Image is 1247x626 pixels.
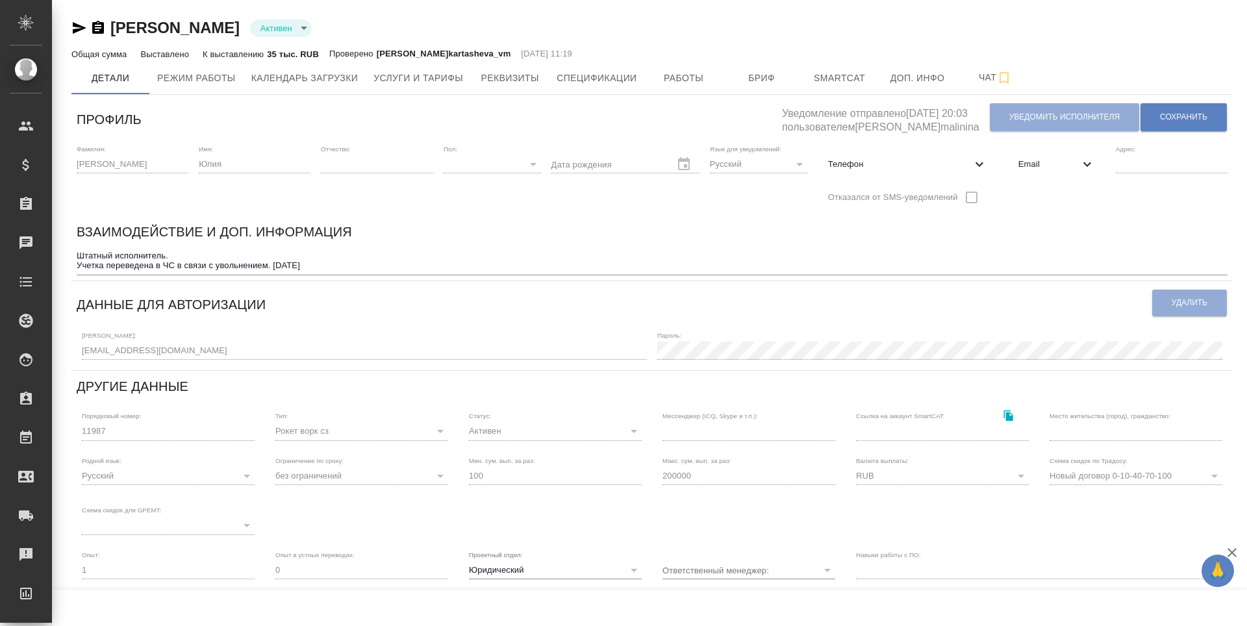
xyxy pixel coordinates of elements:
[82,457,121,464] label: Родной язык:
[557,70,636,86] span: Спецификации
[469,422,642,440] div: Активен
[257,23,296,34] button: Активен
[275,457,344,464] label: Ограничение по сроку:
[1050,467,1222,485] div: Новый договор 0-10-40-70-100
[71,49,130,59] p: Общая сумма
[469,413,491,419] label: Статус:
[1160,112,1207,123] span: Сохранить
[856,457,909,464] label: Валюта выплаты:
[275,413,288,419] label: Тип:
[662,413,758,419] label: Мессенджер (ICQ, Skype и т.п.):
[82,467,255,485] div: Русский
[373,70,463,86] span: Услуги и тарифы
[856,551,921,558] label: Навыки работы с ПО:
[731,70,793,86] span: Бриф
[1140,103,1227,131] button: Сохранить
[321,145,351,152] label: Отчество:
[809,70,871,86] span: Smartcat
[1202,555,1234,587] button: 🙏
[479,70,541,86] span: Реквизиты
[710,145,781,152] label: Язык для уведомлений:
[828,158,972,171] span: Телефон
[710,155,807,173] div: Русский
[267,49,319,59] p: 35 тыс. RUB
[157,70,236,86] span: Режим работы
[887,70,949,86] span: Доп. инфо
[444,145,457,152] label: Пол:
[251,70,359,86] span: Календарь загрузки
[995,402,1022,429] button: Скопировать ссылку
[77,376,188,397] h6: Другие данные
[662,457,731,464] label: Макс. сум. вып. за раз:
[71,20,87,36] button: Скопировать ссылку для ЯМессенджера
[377,47,511,60] p: [PERSON_NAME]kartasheva_vm
[657,332,681,338] label: Пароль:
[1207,557,1229,584] span: 🙏
[329,47,377,60] p: Проверено
[1008,150,1105,179] div: Email
[77,109,142,130] h6: Профиль
[782,100,989,134] h5: Уведомление отправлено [DATE] 20:03 пользователем [PERSON_NAME]malinina
[275,422,448,440] div: Рокет ворк сз
[250,19,312,37] div: Активен
[521,47,572,60] p: [DATE] 11:19
[856,413,945,419] label: Ссылка на аккаунт SmartCAT:
[90,20,106,36] button: Скопировать ссылку
[1018,158,1079,171] span: Email
[275,467,448,485] div: без ограничений
[140,49,192,59] p: Выставлено
[82,332,136,338] label: [PERSON_NAME]:
[469,551,523,558] label: Проектный отдел:
[1050,413,1170,419] label: Место жительства (город), гражданство:
[203,49,267,59] p: К выставлению
[82,507,162,514] label: Схема скидок для GPEMT:
[77,294,266,315] h6: Данные для авторизации
[996,70,1012,86] svg: Подписаться
[77,145,106,152] label: Фамилия:
[1050,457,1127,464] label: Схема скидок по Традосу:
[856,467,1029,485] div: RUB
[469,457,535,464] label: Мин. сум. вып. за раз:
[653,70,715,86] span: Работы
[828,191,958,204] span: Отказался от SMS-уведомлений
[964,69,1027,86] span: Чат
[82,551,100,558] label: Опыт:
[275,551,355,558] label: Опыт в устных переводах:
[1116,145,1136,152] label: Адрес:
[79,70,142,86] span: Детали
[818,150,998,179] div: Телефон
[77,251,1228,271] textarea: Штатный исполнитель. Учетка переведена в ЧС в связи с увольнением. [DATE]
[199,145,213,152] label: Имя:
[82,413,141,419] label: Порядковый номер:
[110,19,240,36] a: [PERSON_NAME]
[77,221,352,242] h6: Взаимодействие и доп. информация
